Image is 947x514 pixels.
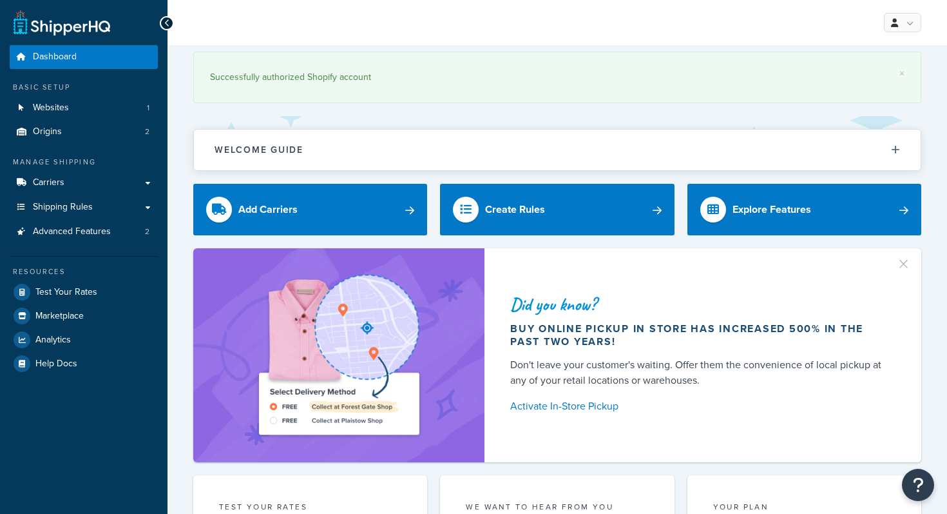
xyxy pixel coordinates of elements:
[10,220,158,244] li: Advanced Features
[210,68,904,86] div: Successfully authorized Shopify account
[35,287,97,298] span: Test Your Rates
[510,322,890,348] div: Buy online pickup in store has increased 500% in the past two years!
[215,145,303,155] h2: Welcome Guide
[10,328,158,351] a: Analytics
[33,202,93,213] span: Shipping Rules
[510,397,890,415] a: Activate In-Store Pickup
[10,82,158,93] div: Basic Setup
[238,201,298,219] div: Add Carriers
[33,126,62,137] span: Origins
[10,266,158,277] div: Resources
[35,359,77,370] span: Help Docs
[10,352,158,375] a: Help Docs
[510,295,890,313] div: Did you know?
[485,201,545,219] div: Create Rules
[145,126,149,137] span: 2
[10,304,158,328] a: Marketplace
[466,501,648,513] p: we want to hear from you
[147,103,149,114] span: 1
[10,120,158,144] li: Origins
[899,68,904,79] a: ×
[33,103,69,114] span: Websites
[10,157,158,168] div: Manage Shipping
[222,268,455,443] img: ad-shirt-map-b0359fc47e01cab431d101c4b569394f6a03f54285957d908178d52f29eb9668.png
[33,52,77,63] span: Dashboard
[10,220,158,244] a: Advanced Features2
[35,311,84,322] span: Marketplace
[193,184,427,235] a: Add Carriers
[145,226,149,237] span: 2
[10,96,158,120] li: Websites
[510,357,890,388] div: Don't leave your customer's waiting. Offer them the convenience of local pickup at any of your re...
[194,130,921,170] button: Welcome Guide
[10,45,158,69] a: Dashboard
[440,184,674,235] a: Create Rules
[33,226,111,237] span: Advanced Features
[10,96,158,120] a: Websites1
[33,177,64,188] span: Carriers
[732,201,811,219] div: Explore Features
[902,469,934,501] button: Open Resource Center
[10,120,158,144] a: Origins2
[10,195,158,219] a: Shipping Rules
[35,335,71,346] span: Analytics
[10,171,158,195] a: Carriers
[687,184,921,235] a: Explore Features
[10,281,158,304] a: Test Your Rates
